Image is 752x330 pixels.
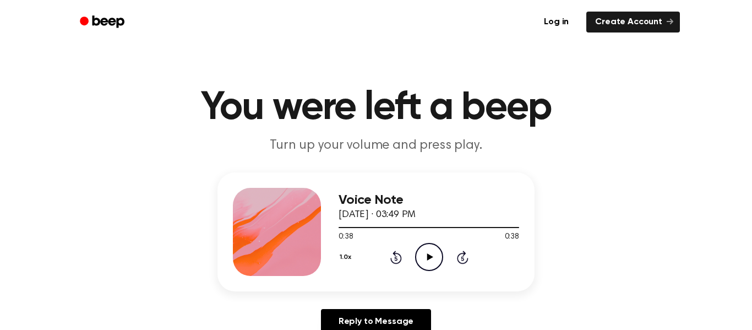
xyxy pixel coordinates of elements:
button: 1.0x [339,248,355,267]
p: Turn up your volume and press play. [165,137,587,155]
h3: Voice Note [339,193,519,208]
span: [DATE] · 03:49 PM [339,210,416,220]
a: Log in [533,9,580,35]
a: Beep [72,12,134,33]
h1: You were left a beep [94,88,658,128]
span: 0:38 [505,231,519,243]
a: Create Account [586,12,680,33]
span: 0:38 [339,231,353,243]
